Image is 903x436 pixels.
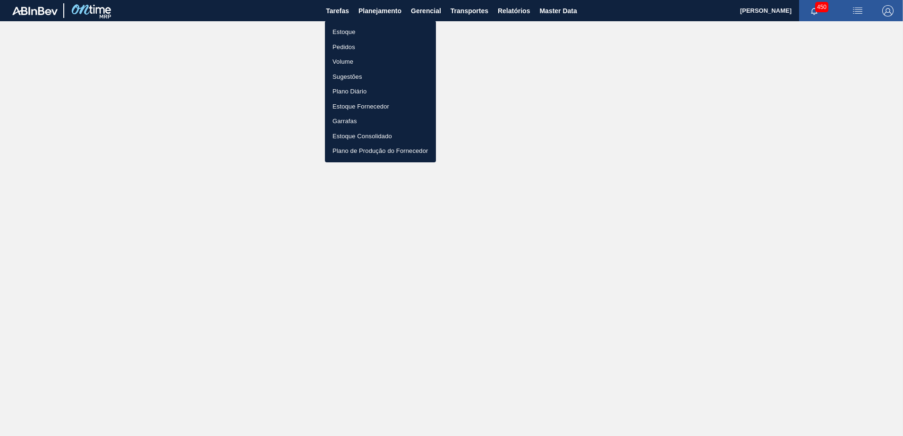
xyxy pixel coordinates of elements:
a: Sugestões [325,69,436,84]
a: Estoque Fornecedor [325,99,436,114]
a: Garrafas [325,114,436,129]
a: Volume [325,54,436,69]
a: Plano Diário [325,84,436,99]
a: Plano de Produção do Fornecedor [325,143,436,159]
a: Estoque [325,25,436,40]
a: Pedidos [325,40,436,55]
a: Estoque Consolidado [325,129,436,144]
